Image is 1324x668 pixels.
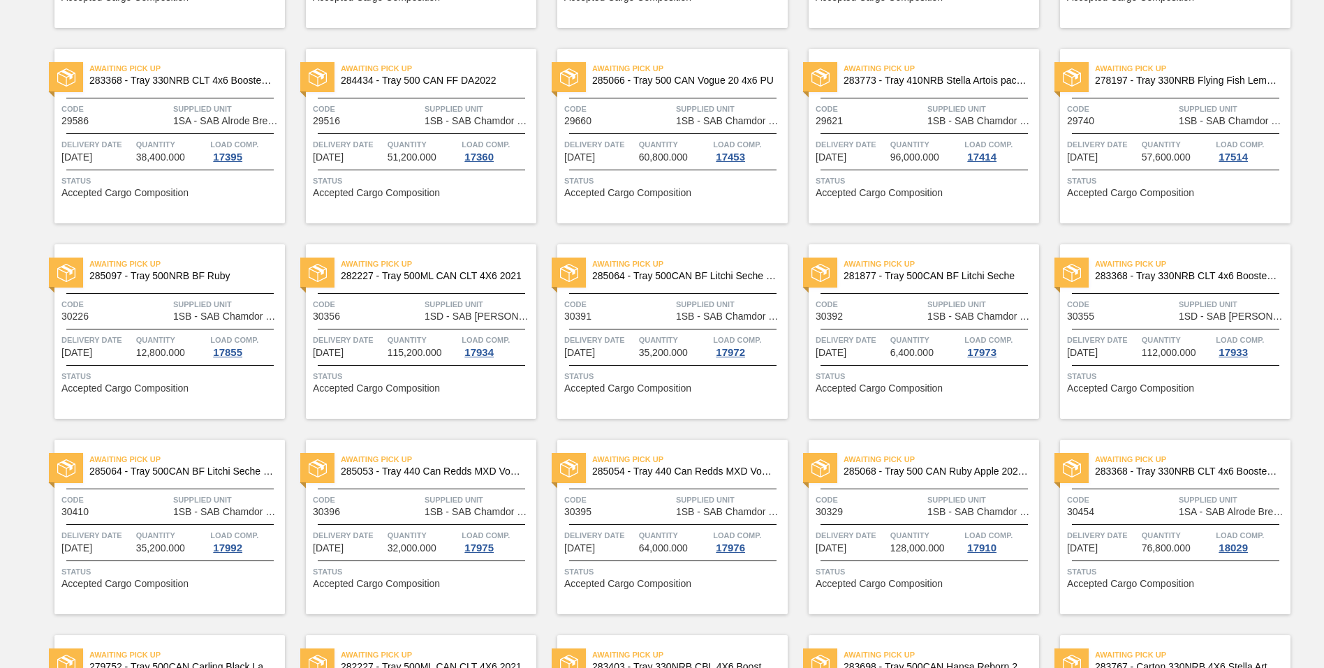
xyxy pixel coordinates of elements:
span: Awaiting Pick Up [1095,257,1290,271]
span: 1SB - SAB Chamdor Brewery [173,311,281,322]
span: Accepted Cargo Composition [313,188,440,198]
span: Load Comp. [210,333,258,347]
span: Status [61,369,281,383]
a: statusAwaiting Pick Up285064 - Tray 500CAN BF Litchi Seche 4x6 PUCode30391Supplied Unit1SB - SAB ... [536,244,788,419]
span: Load Comp. [964,138,1013,151]
span: Accepted Cargo Composition [816,188,943,198]
span: Accepted Cargo Composition [313,383,440,394]
span: 278197 - Tray 330NRB Flying Fish Lemon (2020) [1095,75,1279,86]
span: 30396 [313,507,340,517]
span: Status [816,565,1036,579]
span: 07/08/2025 [313,152,344,163]
div: 18029 [1216,542,1251,554]
span: Code [61,493,170,507]
span: Supplied Unit [1179,102,1287,116]
span: 285068 - Tray 500 CAN Ruby Apple 2020 4x6 PU [844,466,1028,477]
span: Code [816,297,924,311]
span: 1SB - SAB Chamdor Brewery [425,116,533,126]
span: 1SB - SAB Chamdor Brewery [676,116,784,126]
span: Accepted Cargo Composition [1067,383,1194,394]
span: Delivery Date [61,333,133,347]
a: Load Comp.18029 [1216,528,1287,554]
span: Supplied Unit [1179,297,1287,311]
span: Load Comp. [713,138,761,151]
a: statusAwaiting Pick Up283368 - Tray 330NRB CLT 4x6 Booster 1 V2Code30454Supplied Unit1SA - SAB Al... [1039,440,1290,614]
span: Load Comp. [964,528,1013,542]
span: Quantity [890,528,962,542]
span: 30391 [564,311,591,322]
a: statusAwaiting Pick Up285066 - Tray 500 CAN Vogue 20 4x6 PUCode29660Supplied Unit1SB - SAB Chamdo... [536,49,788,223]
span: Load Comp. [462,333,510,347]
span: 285097 - Tray 500NRB BF Ruby [89,271,274,281]
span: 30329 [816,507,843,517]
span: 08/02/2025 [313,348,344,358]
span: Quantity [136,333,207,347]
a: Load Comp.17395 [210,138,281,163]
span: Delivery Date [1067,138,1138,151]
span: 07/08/2025 [564,152,595,163]
span: Awaiting Pick Up [844,61,1039,75]
div: 17453 [713,151,748,163]
span: Load Comp. [210,138,258,151]
span: Status [313,369,533,383]
span: Supplied Unit [676,493,784,507]
span: 1SB - SAB Chamdor Brewery [676,507,784,517]
a: Load Comp.17414 [964,138,1036,163]
span: 30226 [61,311,89,322]
span: Awaiting Pick Up [1095,452,1290,466]
span: Code [564,297,672,311]
span: 08/07/2025 [313,543,344,554]
a: statusAwaiting Pick Up285053 - Tray 440 Can Redds MXD Vodka & PineCode30396Supplied Unit1SB - SAB... [285,440,536,614]
span: 128,000.000 [890,543,945,554]
div: 17855 [210,347,245,358]
div: 17976 [713,542,748,554]
span: Accepted Cargo Composition [1067,579,1194,589]
span: 285054 - Tray 440 Can Redds MXD Vodka & Guarana [592,466,777,477]
span: Awaiting Pick Up [592,257,788,271]
span: Status [313,174,533,188]
span: Accepted Cargo Composition [61,383,189,394]
span: 1SD - SAB Rosslyn Brewery [1179,311,1287,322]
span: Status [1067,369,1287,383]
span: Accepted Cargo Composition [564,188,691,198]
span: Code [313,493,421,507]
img: status [811,68,830,87]
span: 283368 - Tray 330NRB CLT 4x6 Booster 1 V2 [89,75,274,86]
span: 285066 - Tray 500 CAN Vogue 20 4x6 PU [592,75,777,86]
img: status [309,68,327,87]
a: statusAwaiting Pick Up283773 - Tray 410NRB Stella Artois pack UpgradeCode29621Supplied Unit1SB - ... [788,49,1039,223]
span: Status [564,369,784,383]
span: Supplied Unit [173,493,281,507]
span: 282227 - Tray 500ML CAN CLT 4X6 2021 [341,271,525,281]
span: Quantity [388,333,459,347]
span: Supplied Unit [173,102,281,116]
img: status [309,459,327,477]
span: Load Comp. [964,333,1013,347]
span: Code [61,297,170,311]
span: Code [816,493,924,507]
span: Code [61,102,170,116]
span: Load Comp. [713,333,761,347]
span: Awaiting Pick Up [341,257,536,271]
span: 29621 [816,116,843,126]
span: Awaiting Pick Up [341,61,536,75]
span: Awaiting Pick Up [89,61,285,75]
span: Quantity [136,138,207,151]
span: Load Comp. [210,528,258,542]
span: Supplied Unit [676,297,784,311]
span: Supplied Unit [927,297,1036,311]
span: 283368 - Tray 330NRB CLT 4x6 Booster 1 V2 [1095,466,1279,477]
span: 29516 [313,116,340,126]
span: Status [564,174,784,188]
a: statusAwaiting Pick Up285068 - Tray 500 CAN Ruby Apple 2020 4x6 PUCode30329Supplied Unit1SB - SAB... [788,440,1039,614]
span: 30395 [564,507,591,517]
span: 285064 - Tray 500CAN BF Litchi Seche 4x6 PU [89,466,274,477]
span: 1SD - SAB Rosslyn Brewery [425,311,533,322]
a: statusAwaiting Pick Up278197 - Tray 330NRB Flying Fish Lemon (2020)Code29740Supplied Unit1SB - SA... [1039,49,1290,223]
span: Quantity [1142,333,1213,347]
span: Accepted Cargo Composition [564,579,691,589]
span: Delivery Date [816,138,887,151]
span: 29660 [564,116,591,126]
a: statusAwaiting Pick Up285097 - Tray 500NRB BF RubyCode30226Supplied Unit1SB - SAB Chamdor Brewery... [34,244,285,419]
img: status [309,264,327,282]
